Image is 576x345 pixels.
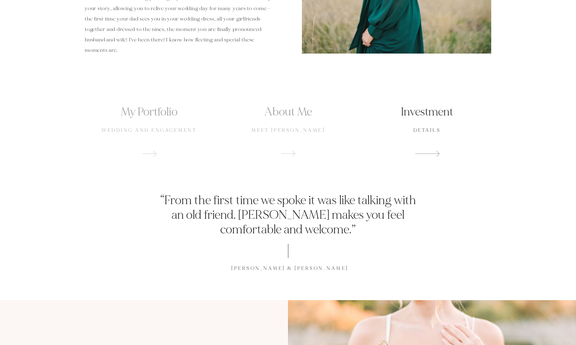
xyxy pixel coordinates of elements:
[363,97,491,165] a: Investment details
[224,127,352,134] p: Meet [PERSON_NAME]
[224,97,352,165] a: About Me Meet [PERSON_NAME]
[228,265,348,272] label: [PERSON_NAME] & [PERSON_NAME]
[85,127,213,134] p: wedding and engagement
[363,127,491,134] p: details
[85,97,213,165] a: My Portfolio wedding and engagement
[154,193,422,237] h2: “From the first time we spoke it was like talking with an old friend. [PERSON_NAME] makes you fee...
[224,104,352,120] h2: About Me
[85,104,213,120] h2: My Portfolio
[363,104,491,120] h2: Investment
